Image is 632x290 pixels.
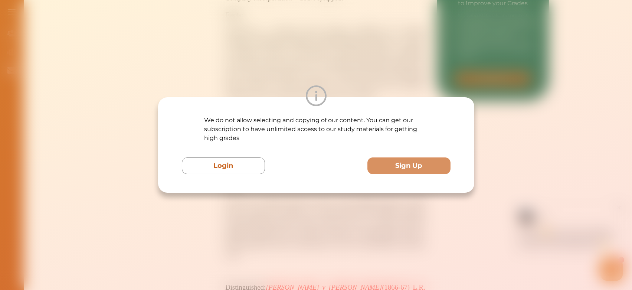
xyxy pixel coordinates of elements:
button: Sign Up [367,157,450,174]
p: Hey there If you have any questions, I'm here to help! Just text back 'Hi' and choose from the fo... [65,25,163,47]
span: 🌟 [148,40,155,47]
span: 👋 [89,25,95,33]
div: Nini [83,12,92,20]
img: Nini [65,7,79,22]
button: Login [182,157,265,174]
p: We do not allow selecting and copying of our content. You can get our subscription to have unlimi... [204,116,428,143]
i: 1 [164,55,170,61]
